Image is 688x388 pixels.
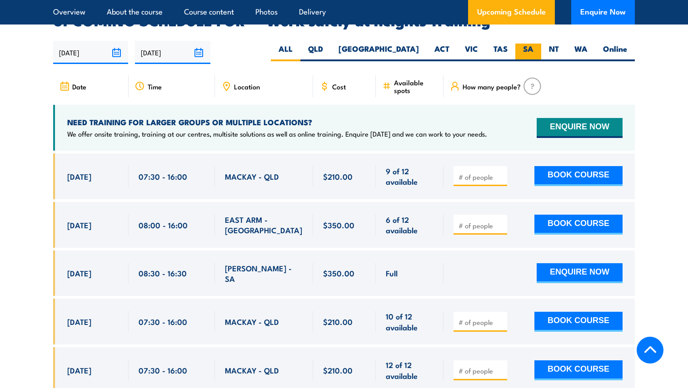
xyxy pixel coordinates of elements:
span: 12 of 12 available [386,359,434,381]
span: [DATE] [67,365,91,375]
span: MACKAY - QLD [225,365,279,375]
label: VIC [457,44,486,61]
span: $350.00 [323,268,354,278]
span: 6 of 12 available [386,214,434,236]
p: We offer onsite training, training at our centres, multisite solutions as well as online training... [67,129,487,138]
span: [DATE] [67,268,91,278]
span: Date [72,83,86,90]
span: Location [234,83,260,90]
span: MACKAY - QLD [225,171,279,182]
label: WA [567,44,595,61]
input: To date [135,41,210,64]
span: EAST ARM - [GEOGRAPHIC_DATA] [225,214,303,236]
button: BOOK COURSE [534,166,623,186]
span: Available spots [394,79,437,94]
label: QLD [300,44,331,61]
span: 08:30 - 16:30 [139,268,187,278]
span: 08:00 - 16:00 [139,220,188,230]
span: 10 of 12 available [386,311,434,332]
button: ENQUIRE NOW [537,118,623,138]
span: $350.00 [323,220,354,230]
button: BOOK COURSE [534,312,623,332]
label: [GEOGRAPHIC_DATA] [331,44,427,61]
span: $210.00 [323,171,353,182]
span: Full [386,268,398,278]
button: BOOK COURSE [534,360,623,380]
label: TAS [486,44,515,61]
label: ACT [427,44,457,61]
input: # of people [459,366,504,375]
label: Online [595,44,635,61]
input: # of people [459,221,504,230]
span: $210.00 [323,365,353,375]
span: [PERSON_NAME] - SA [225,263,303,284]
button: ENQUIRE NOW [537,263,623,283]
span: [DATE] [67,171,91,182]
span: 07:30 - 16:00 [139,316,187,327]
button: BOOK COURSE [534,215,623,235]
input: # of people [459,172,504,182]
label: NT [541,44,567,61]
span: [DATE] [67,220,91,230]
span: 9 of 12 available [386,166,434,187]
label: SA [515,44,541,61]
label: ALL [271,44,300,61]
span: MACKAY - QLD [225,316,279,327]
span: 07:30 - 16:00 [139,171,187,182]
h4: NEED TRAINING FOR LARGER GROUPS OR MULTIPLE LOCATIONS? [67,117,487,127]
span: Cost [332,83,346,90]
input: From date [53,41,128,64]
h2: UPCOMING SCHEDULE FOR - "Work safely at heights Training" [53,14,635,26]
input: # of people [459,318,504,327]
span: How many people? [463,83,521,90]
span: 07:30 - 16:00 [139,365,187,375]
span: $210.00 [323,316,353,327]
span: Time [148,83,162,90]
span: [DATE] [67,316,91,327]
